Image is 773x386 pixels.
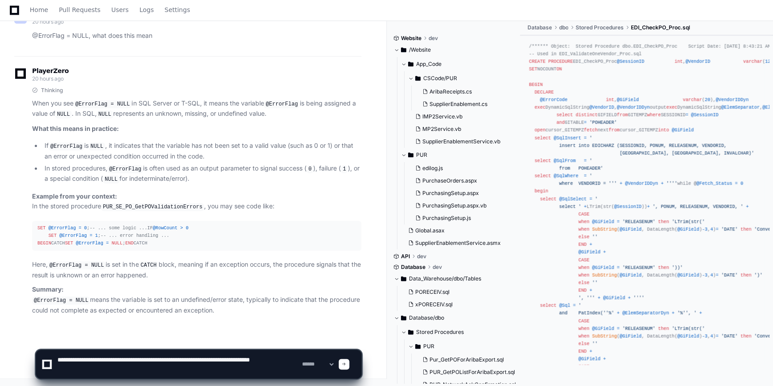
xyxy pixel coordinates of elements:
span: MP2Service.vb [422,126,461,133]
span: when [578,333,589,339]
span: '))' [672,265,683,270]
span: @ErrorFlag [76,240,103,246]
span: when [578,272,589,278]
p: means the variable is set to an undefined/error state, typically to indicate that the procedure c... [32,284,361,315]
span: 1 [95,233,98,238]
span: @GiField [677,227,699,232]
span: select [535,174,551,179]
code: @ErrorFlag = NULL [74,100,131,108]
code: @ErrorFlag [49,142,84,150]
span: 4 [710,272,713,278]
span: from [617,113,628,118]
span: dbo [559,24,568,31]
span: + [672,311,675,316]
span: + [628,296,630,301]
span: @SqlFrom [554,158,576,163]
span: else [578,280,589,285]
span: + [699,311,702,316]
span: -3 [702,272,708,278]
code: CATCH [139,261,158,269]
span: then [658,326,669,331]
span: Database [401,264,425,271]
span: dev [433,264,442,271]
strong: What this means in practice: [32,125,119,132]
span: PlayerZero [32,68,69,73]
span: @SessionID [614,204,642,209]
span: SupplierEnablement.cs [429,101,487,108]
span: then [740,227,752,232]
button: PUR [401,148,514,162]
span: @GiField [677,272,699,278]
span: SET [37,225,45,231]
span: ON [556,67,562,72]
code: NULL [89,142,105,150]
span: Global.asax [415,227,445,234]
span: dev [429,35,438,42]
span: @SqlSelect [559,196,587,202]
span: PurchaseOrders.aspx [422,177,477,184]
span: = [617,326,620,331]
button: IMP2Service.vb [412,110,508,123]
span: select [540,196,556,202]
code: PUR_SE_PO_GetPOValidationErrors [101,203,204,211]
span: 'LTrim(str(' [672,219,705,224]
span: NULL [111,240,123,246]
span: @GiField [617,97,639,102]
button: Stored Procedures [401,325,521,339]
span: + [597,296,600,301]
span: xPORECEIV.sql [415,301,453,308]
button: SupplierEnablementService.asmx [405,237,508,249]
span: @RowCount [153,225,177,231]
span: Logs [139,7,154,12]
span: @GiField [620,227,642,232]
span: @GiField [578,250,600,255]
span: END [125,240,133,246]
span: @GiField [677,333,699,339]
span: Database/dbo [409,314,444,321]
span: @VendorIDDyn [625,181,658,187]
li: If is , it indicates that the variable has not been set to a valid value (such as 0 or 1) or that... [42,141,361,161]
span: SubString [592,272,617,278]
span: PORECEIV.sql [415,288,450,296]
code: 0 [307,165,313,173]
span: '''' [634,296,645,301]
span: then [740,272,752,278]
span: varchar [683,97,702,102]
span: Pull Requests [59,7,100,12]
span: = [686,113,688,118]
span: 'POHEADER' [589,120,617,126]
span: when [578,265,589,270]
span: ' and PatIndex(''%' [529,303,614,316]
span: and [556,120,564,126]
strong: Summary: [32,285,64,293]
span: ', PONUM, RELEASENUM, VENDORID, ' [653,204,743,209]
span: when [578,326,589,331]
span: BEGIN [529,82,543,87]
span: open [535,128,546,133]
span: Website [401,35,421,42]
span: then [740,333,752,339]
span: SET [49,233,57,238]
svg: Directory [401,313,406,323]
span: 20 hours ago [32,18,63,25]
span: > [180,225,183,231]
span: 20 hours ago [32,75,63,82]
svg: Directory [408,59,413,69]
span: = [584,158,587,163]
span: select [535,135,551,141]
span: ', ''' [578,296,595,301]
span: -- Used in EDI_ValidateOneVendor_Proc.sql [529,52,642,57]
span: API [401,253,410,260]
span: @GiField [592,326,614,331]
span: @GiField [592,219,614,224]
span: @Fetch_Status [696,181,732,187]
span: varchar [743,59,762,65]
span: select [535,158,551,163]
button: PurchasingSetup.js [412,212,508,224]
button: xPORECEIV.sql [405,298,508,311]
span: 0 [186,225,188,231]
span: + [589,242,592,248]
span: '' [592,280,597,285]
span: @ElemSeparator [721,105,760,110]
span: = [716,227,718,232]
